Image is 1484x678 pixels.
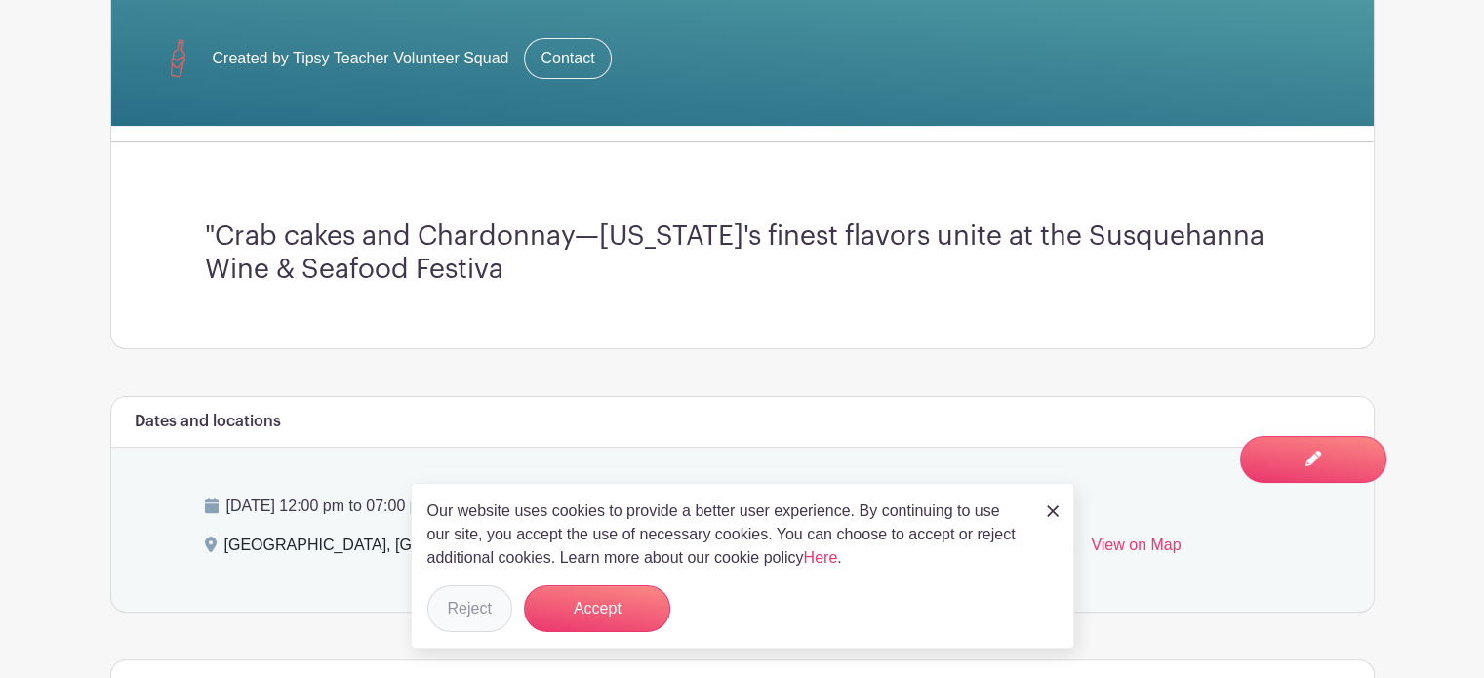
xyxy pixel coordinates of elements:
p: [DATE] 12:00 pm to 07:00 pm [205,495,1280,518]
button: Reject [427,585,512,632]
div: [GEOGRAPHIC_DATA], [GEOGRAPHIC_DATA], [GEOGRAPHIC_DATA]. [GEOGRAPHIC_DATA], [GEOGRAPHIC_DATA]. [224,534,1076,565]
a: Here [804,549,838,566]
h6: Dates and locations [135,413,281,431]
span: Created by Tipsy Teacher Volunteer Squad [213,47,509,70]
img: close_button-5f87c8562297e5c2d7936805f587ecaba9071eb48480494691a3f1689db116b3.svg [1047,505,1059,517]
a: Contact [524,38,611,79]
p: Our website uses cookies to provide a better user experience. By continuing to use our site, you ... [427,499,1026,570]
button: Accept [524,585,670,632]
a: View on Map [1091,534,1181,565]
img: square%20logo.png [158,39,197,78]
h3: "Crab cakes and Chardonnay—[US_STATE]'s finest flavors unite at the Susquehanna Wine & Seafood Fe... [205,220,1280,286]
